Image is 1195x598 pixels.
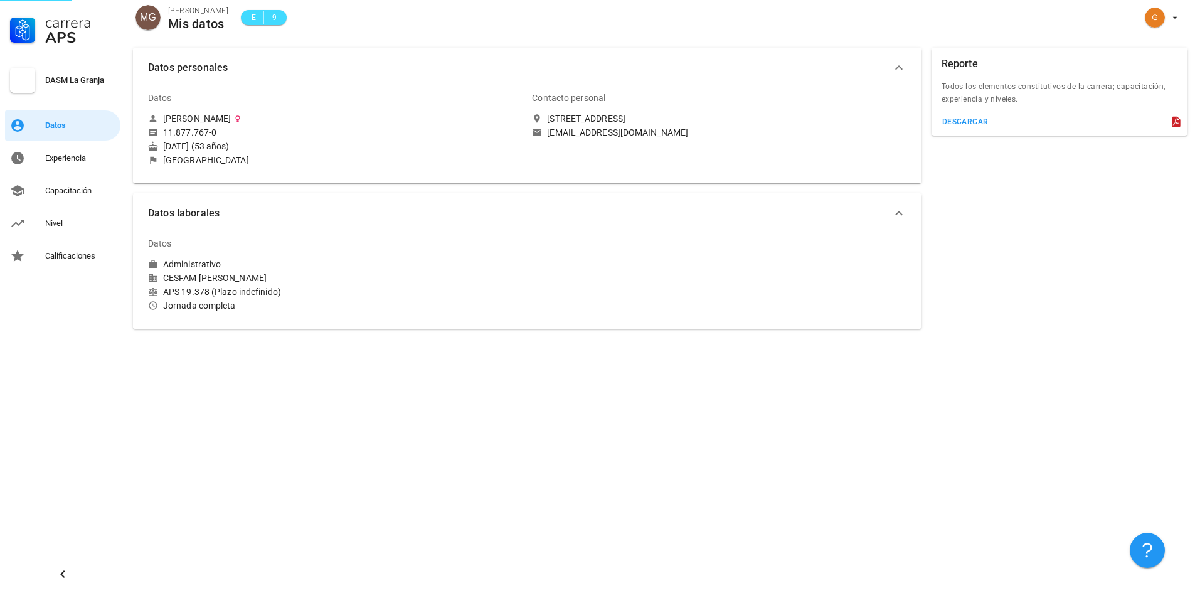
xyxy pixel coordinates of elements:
[148,272,522,284] div: CESFAM [PERSON_NAME]
[547,127,688,138] div: [EMAIL_ADDRESS][DOMAIN_NAME]
[5,143,120,173] a: Experiencia
[133,48,921,88] button: Datos personales
[45,218,115,228] div: Nivel
[1145,8,1165,28] div: avatar
[45,186,115,196] div: Capacitación
[163,259,221,270] div: Administrativo
[45,15,115,30] div: Carrera
[148,141,522,152] div: [DATE] (53 años)
[45,251,115,261] div: Calificaciones
[5,241,120,271] a: Calificaciones
[133,193,921,233] button: Datos laborales
[45,153,115,163] div: Experiencia
[45,30,115,45] div: APS
[148,228,172,259] div: Datos
[163,127,216,138] div: 11.877.767-0
[932,80,1187,113] div: Todos los elementos constitutivos de la carrera; capacitación, experiencia y niveles.
[168,17,228,31] div: Mis datos
[532,113,906,124] a: [STREET_ADDRESS]
[148,300,522,311] div: Jornada completa
[140,5,156,30] span: MG
[269,11,279,24] span: 9
[937,113,994,131] button: descargar
[168,4,228,17] div: [PERSON_NAME]
[942,48,978,80] div: Reporte
[45,75,115,85] div: DASM La Granja
[942,117,989,126] div: descargar
[5,176,120,206] a: Capacitación
[532,127,906,138] a: [EMAIL_ADDRESS][DOMAIN_NAME]
[163,113,231,124] div: [PERSON_NAME]
[5,110,120,141] a: Datos
[148,286,522,297] div: APS 19.378 (Plazo indefinido)
[45,120,115,131] div: Datos
[148,59,891,77] span: Datos personales
[547,113,625,124] div: [STREET_ADDRESS]
[5,208,120,238] a: Nivel
[148,205,891,222] span: Datos laborales
[248,11,258,24] span: E
[135,5,161,30] div: avatar
[163,154,249,166] div: [GEOGRAPHIC_DATA]
[532,83,605,113] div: Contacto personal
[148,83,172,113] div: Datos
